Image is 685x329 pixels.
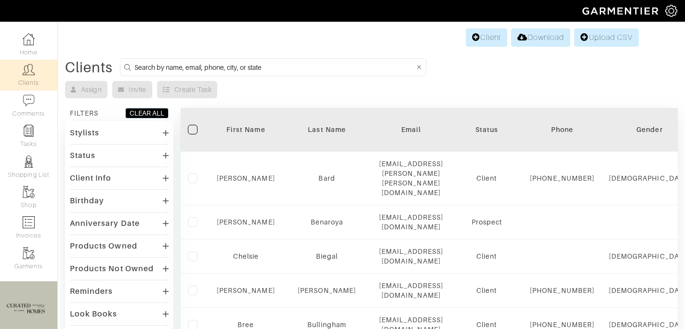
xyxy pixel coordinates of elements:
img: garmentier-logo-header-white-b43fb05a5012e4ada735d5af1a66efaba907eab6374d6393d1fbf88cb4ef424d.png [578,2,665,19]
div: Prospect [458,217,515,227]
img: orders-icon-0abe47150d42831381b5fb84f609e132dff9fe21cb692f30cb5eec754e2cba89.png [23,216,35,228]
div: Birthday [70,196,104,206]
a: [PERSON_NAME] [217,287,275,294]
div: Email [379,125,444,134]
div: [EMAIL_ADDRESS][DOMAIN_NAME] [379,247,444,266]
div: Status [458,125,515,134]
a: Bree [237,321,254,329]
div: Look Books [70,309,118,319]
div: Phone [530,125,594,134]
div: Clients [65,63,113,72]
div: [EMAIL_ADDRESS][PERSON_NAME][PERSON_NAME][DOMAIN_NAME] [379,159,444,197]
div: [EMAIL_ADDRESS][DOMAIN_NAME] [379,281,444,300]
div: [PHONE_NUMBER] [530,173,594,183]
div: [EMAIL_ADDRESS][DOMAIN_NAME] [379,212,444,232]
div: FILTERS [70,108,98,118]
div: Products Owned [70,241,137,251]
div: Client Info [70,173,112,183]
div: [PHONE_NUMBER] [530,286,594,295]
a: Client [466,28,507,47]
th: Toggle SortBy [450,108,523,152]
div: Anniversary Date [70,219,140,228]
a: Bard [318,174,335,182]
div: Status [70,151,95,160]
img: comment-icon-a0a6a9ef722e966f86d9cbdc48e553b5cf19dbc54f86b18d962a5391bc8f6eb6.png [23,94,35,106]
img: garments-icon-b7da505a4dc4fd61783c78ac3ca0ef83fa9d6f193b1c9dc38574b1d14d53ca28.png [23,186,35,198]
a: Chelsie [233,252,259,260]
img: gear-icon-white-bd11855cb880d31180b6d7d6211b90ccbf57a29d726f0c71d8c61bd08dd39cc2.png [665,5,677,17]
img: garments-icon-b7da505a4dc4fd61783c78ac3ca0ef83fa9d6f193b1c9dc38574b1d14d53ca28.png [23,247,35,259]
a: Upload CSV [574,28,639,47]
div: CLEAR ALL [130,108,164,118]
a: [PERSON_NAME] [298,287,356,294]
a: Download [511,28,570,47]
input: Search by name, email, phone, city, or state [134,61,415,73]
a: Benaroya [311,218,343,226]
a: [PERSON_NAME] [217,174,275,182]
img: reminder-icon-8004d30b9f0a5d33ae49ab947aed9ed385cf756f9e5892f1edd6e32f2345188e.png [23,125,35,137]
div: Products Not Owned [70,264,154,274]
button: CLEAR ALL [125,108,169,118]
th: Toggle SortBy [210,108,282,152]
div: Client [458,251,515,261]
div: Stylists [70,128,99,138]
img: stylists-icon-eb353228a002819b7ec25b43dbf5f0378dd9e0616d9560372ff212230b889e62.png [23,156,35,168]
th: Toggle SortBy [282,108,372,152]
img: clients-icon-6bae9207a08558b7cb47a8932f037763ab4055f8c8b6bfacd5dc20c3e0201464.png [23,64,35,76]
div: Last Name [290,125,365,134]
div: First Name [217,125,275,134]
div: Client [458,286,515,295]
div: Reminders [70,287,113,296]
a: Biegal [316,252,338,260]
img: dashboard-icon-dbcd8f5a0b271acd01030246c82b418ddd0df26cd7fceb0bd07c9910d44c42f6.png [23,33,35,45]
div: Client [458,173,515,183]
a: [PERSON_NAME] [217,218,275,226]
a: Bullingham [307,321,346,329]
